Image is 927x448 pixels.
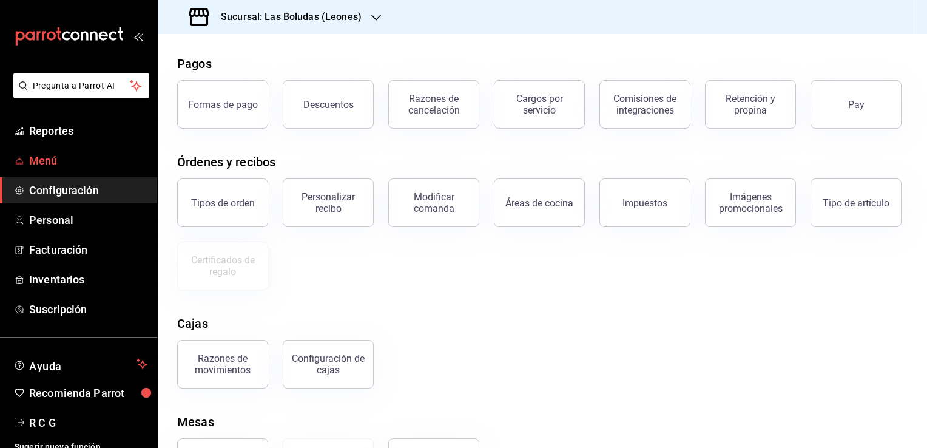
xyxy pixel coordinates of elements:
span: Menú [29,152,147,169]
div: Cargos por servicio [502,93,577,116]
div: Tipos de orden [191,197,255,209]
button: Comisiones de integraciones [599,80,690,129]
div: Modificar comanda [396,191,471,214]
span: Facturación [29,242,147,258]
span: Personal [29,212,147,228]
button: Formas de pago [177,80,268,129]
div: Personalizar recibo [291,191,366,214]
button: Impuestos [599,178,690,227]
span: Recomienda Parrot [29,385,147,401]
div: Certificados de regalo [185,254,260,277]
button: Cargos por servicio [494,80,585,129]
button: Configuración de cajas [283,340,374,389]
h3: Sucursal: Las Boludas (Leones) [211,10,362,24]
div: Formas de pago [188,99,258,110]
div: Cajas [177,314,208,333]
span: Ayuda [29,357,132,372]
span: R C G [29,415,147,431]
div: Imágenes promocionales [713,191,788,214]
button: Descuentos [283,80,374,129]
div: Mesas [177,413,214,431]
div: Comisiones de integraciones [607,93,683,116]
div: Pay [848,99,865,110]
button: Imágenes promocionales [705,178,796,227]
span: Suscripción [29,301,147,317]
span: Reportes [29,123,147,139]
button: Razones de movimientos [177,340,268,389]
div: Impuestos [622,197,667,209]
div: Razones de movimientos [185,353,260,376]
div: Descuentos [303,99,354,110]
button: Retención y propina [705,80,796,129]
a: Pregunta a Parrot AI [8,88,149,101]
div: Retención y propina [713,93,788,116]
span: Pregunta a Parrot AI [33,80,130,92]
div: Áreas de cocina [505,197,573,209]
button: Tipos de orden [177,178,268,227]
button: open_drawer_menu [133,32,143,41]
button: Áreas de cocina [494,178,585,227]
div: Pagos [177,55,212,73]
button: Pay [811,80,902,129]
button: Modificar comanda [388,178,479,227]
div: Órdenes y recibos [177,153,275,171]
button: Razones de cancelación [388,80,479,129]
span: Inventarios [29,271,147,288]
div: Tipo de artículo [823,197,889,209]
button: Pregunta a Parrot AI [13,73,149,98]
div: Configuración de cajas [291,353,366,376]
button: Tipo de artículo [811,178,902,227]
button: Personalizar recibo [283,178,374,227]
button: Certificados de regalo [177,242,268,290]
div: Razones de cancelación [396,93,471,116]
span: Configuración [29,182,147,199]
